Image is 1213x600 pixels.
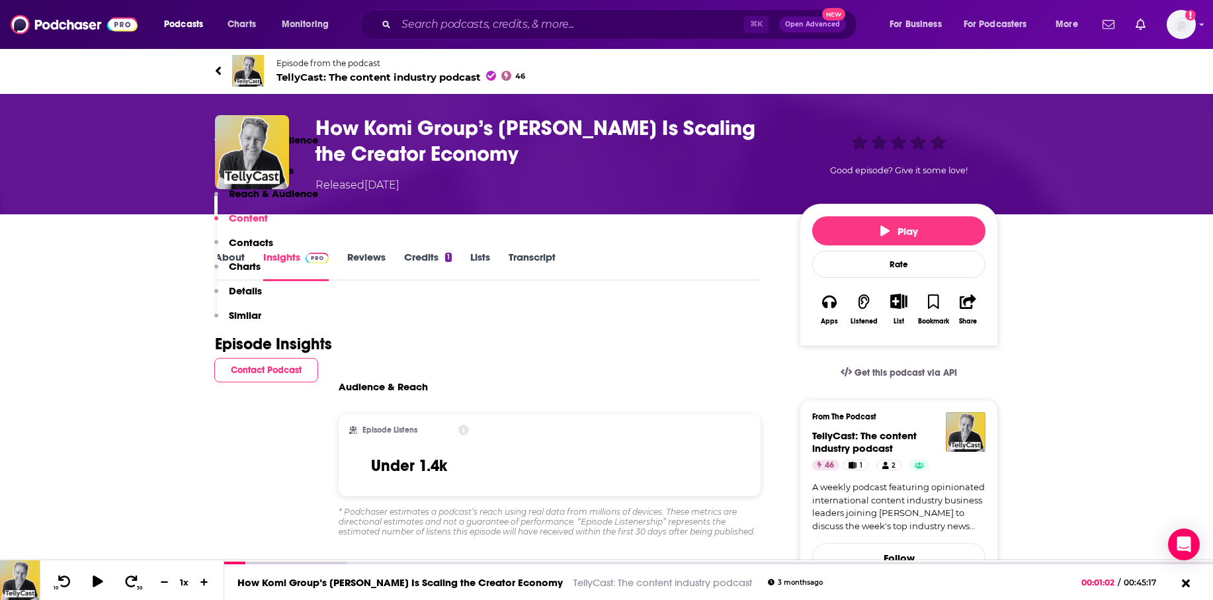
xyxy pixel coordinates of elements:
h3: Under 1.4k [371,456,447,476]
img: TellyCast: The content industry podcast [946,412,985,452]
div: Open Intercom Messenger [1168,529,1200,560]
span: 46 [515,73,525,79]
span: For Podcasters [964,15,1027,34]
button: Play [812,216,985,245]
span: Podcasts [164,15,203,34]
button: 10 [51,574,76,591]
div: Released [DATE] [315,177,399,193]
button: Contact Podcast [214,358,318,382]
p: Charts [229,260,261,273]
a: A weekly podcast featuring opinionated international content industry business leaders joining [P... [812,481,985,533]
button: Follow [812,543,985,572]
button: open menu [955,14,1046,35]
span: Get this podcast via API [855,367,957,378]
a: 46 [812,460,839,470]
p: Similar [229,309,261,321]
a: Reviews [347,251,386,281]
p: Details [229,284,262,297]
input: Search podcasts, credits, & more... [396,14,744,35]
button: 30 [120,574,145,591]
div: List [894,317,904,325]
button: Charts [214,260,261,284]
h3: Audience & Reach [339,380,428,393]
a: How Komi Group’s [PERSON_NAME] Is Scaling the Creator Economy [237,576,563,589]
button: open menu [1046,14,1095,35]
span: 10 [54,585,58,591]
div: Apps [821,318,838,325]
a: Lists [470,251,490,281]
img: User Profile [1167,10,1196,39]
h3: From The Podcast [812,412,975,421]
button: Similar [214,309,261,333]
span: 46 [825,459,834,472]
button: Details [214,284,262,309]
img: How Komi Group’s Andrew Trotman Is Scaling the Creator Economy [215,115,289,189]
span: 2 [892,459,896,472]
span: Good episode? Give it some love! [830,165,968,175]
a: Show notifications dropdown [1130,13,1151,36]
a: Credits1 [404,251,452,281]
button: Open AdvancedNew [779,17,846,32]
div: Share [959,318,977,325]
a: Charts [219,14,264,35]
button: Show More Button [885,294,912,308]
h2: Episode Listens [362,425,417,435]
button: open menu [272,14,346,35]
img: TellyCast: The content industry podcast [232,55,264,87]
span: More [1056,15,1078,34]
a: TellyCast: The content industry podcast [573,576,752,589]
span: 00:01:02 [1081,578,1118,587]
button: Show profile menu [1167,10,1196,39]
button: Apps [812,285,847,333]
div: 3 months ago [768,579,823,586]
a: 1 [843,460,868,470]
button: Listened [847,285,881,333]
button: open menu [880,14,958,35]
div: 1 x [173,577,196,587]
span: 1 [860,459,862,472]
div: 1 [445,253,452,262]
span: Logged in as billthrelkeld [1167,10,1196,39]
a: 2 [876,460,901,470]
span: ⌘ K [744,16,769,33]
span: New [822,8,846,21]
span: For Business [890,15,942,34]
span: Charts [228,15,256,34]
h3: How Komi Group’s Andrew Trotman Is Scaling the Creator Economy [315,115,778,167]
svg: Add a profile image [1185,10,1196,21]
div: * Podchaser estimates a podcast’s reach using real data from millions of devices. These metrics a... [339,507,761,536]
button: open menu [155,14,220,35]
span: TellyCast: The content industry podcast [276,71,525,83]
a: Get this podcast via API [830,357,968,389]
div: Rate [812,251,985,278]
a: Transcript [509,251,556,281]
span: Monitoring [282,15,329,34]
a: TellyCast: The content industry podcast [812,429,917,454]
span: Play [880,225,918,237]
button: Bookmark [916,285,950,333]
span: / [1118,578,1120,587]
span: Episode from the podcast [276,58,525,68]
a: Show notifications dropdown [1097,13,1120,36]
img: Podchaser - Follow, Share and Rate Podcasts [11,12,138,37]
span: Open Advanced [785,21,840,28]
span: 00:45:17 [1120,578,1169,587]
div: Search podcasts, credits, & more... [372,9,870,40]
a: TellyCast: The content industry podcastEpisode from the podcastTellyCast: The content industry po... [215,55,998,87]
button: Share [951,285,985,333]
div: Show More ButtonList [882,285,916,333]
span: 30 [137,585,142,591]
div: Bookmark [918,318,949,325]
div: Listened [851,318,878,325]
